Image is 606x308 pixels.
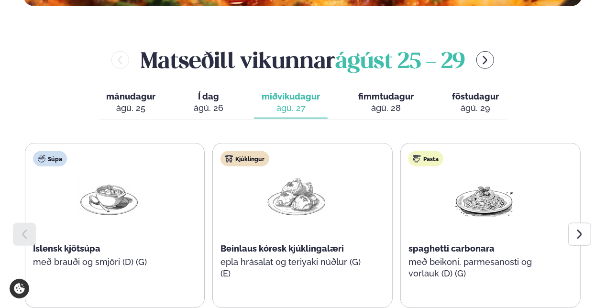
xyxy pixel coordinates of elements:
[111,51,129,69] button: menu-btn-left
[452,91,499,101] span: föstudagur
[106,102,155,114] div: ágú. 25
[413,155,421,163] img: pasta.svg
[408,256,561,279] p: með beikoni, parmesanosti og vorlauk (D) (G)
[351,87,421,119] button: fimmtudagur ágú. 28
[335,52,465,73] span: ágúst 25 - 29
[186,87,231,119] button: Í dag ágú. 26
[408,151,443,166] div: Pasta
[33,151,67,166] div: Súpa
[33,243,100,253] span: Íslensk kjötsúpa
[444,87,507,119] button: föstudagur ágú. 29
[452,102,499,114] div: ágú. 29
[408,243,495,253] span: spaghetti carbonara
[358,102,414,114] div: ágú. 28
[254,87,328,119] button: miðvikudagur ágú. 27
[99,87,163,119] button: mánudagur ágú. 25
[262,91,320,101] span: miðvikudagur
[194,102,223,114] div: ágú. 26
[225,155,233,163] img: chicken.svg
[358,91,414,101] span: fimmtudagur
[38,155,45,163] img: soup.svg
[220,151,269,166] div: Kjúklingur
[266,174,327,219] img: Chicken-thighs.png
[454,174,515,219] img: Spagetti.png
[220,256,373,279] p: epla hrásalat og teriyaki núðlur (G) (E)
[106,91,155,101] span: mánudagur
[262,102,320,114] div: ágú. 27
[10,279,29,298] a: Cookie settings
[476,51,494,69] button: menu-btn-right
[78,174,140,219] img: Soup.png
[194,91,223,102] span: Í dag
[141,44,465,76] h2: Matseðill vikunnar
[33,256,185,268] p: með brauði og smjöri (D) (G)
[220,243,344,253] span: Beinlaus kóresk kjúklingalæri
